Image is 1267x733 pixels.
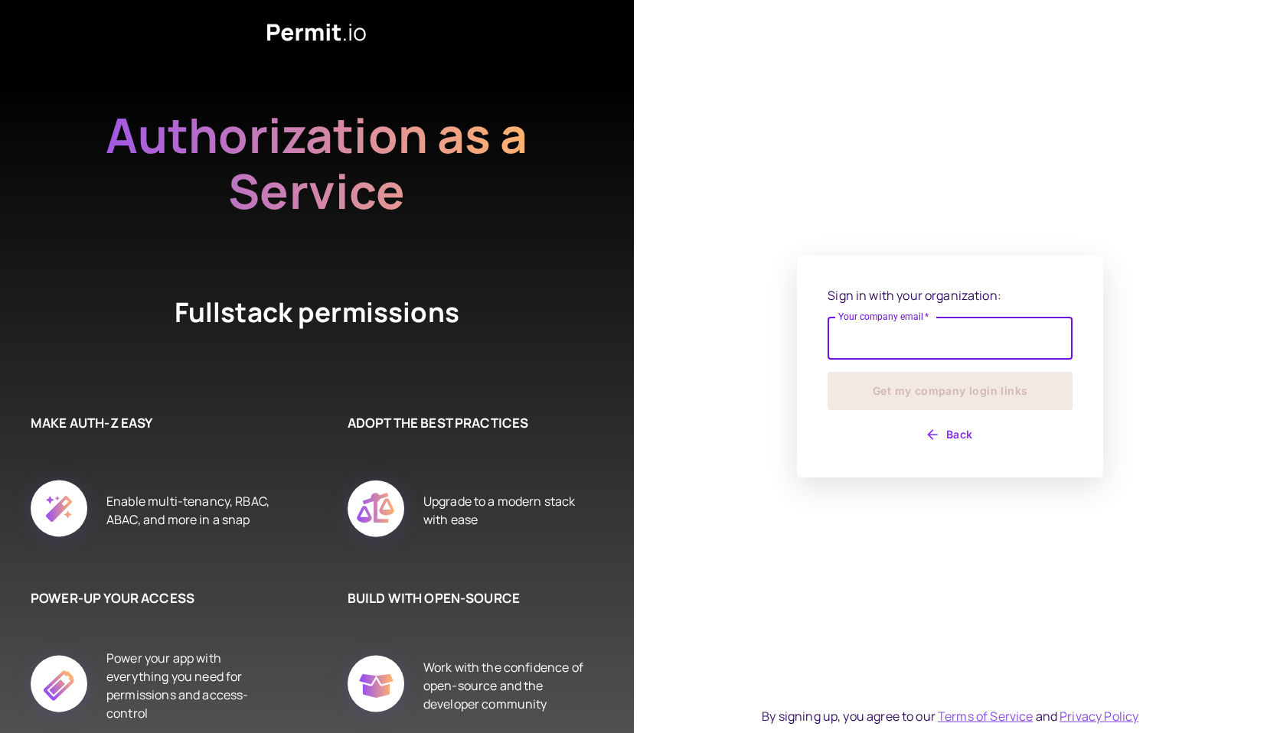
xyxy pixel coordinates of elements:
[828,286,1073,305] p: Sign in with your organization:
[828,372,1073,410] button: Get my company login links
[57,107,577,219] h2: Authorization as a Service
[828,422,1073,447] button: Back
[1060,708,1138,725] a: Privacy Policy
[938,708,1033,725] a: Terms of Service
[118,294,516,352] h4: Fullstack permissions
[31,413,271,433] h6: MAKE AUTH-Z EASY
[838,310,929,323] label: Your company email
[423,463,588,558] div: Upgrade to a modern stack with ease
[106,463,271,558] div: Enable multi-tenancy, RBAC, ABAC, and more in a snap
[31,588,271,608] h6: POWER-UP YOUR ACCESS
[423,638,588,733] div: Work with the confidence of open-source and the developer community
[762,707,1138,725] div: By signing up, you agree to our and
[348,588,588,608] h6: BUILD WITH OPEN-SOURCE
[348,413,588,433] h6: ADOPT THE BEST PRACTICES
[106,638,271,733] div: Power your app with everything you need for permissions and access-control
